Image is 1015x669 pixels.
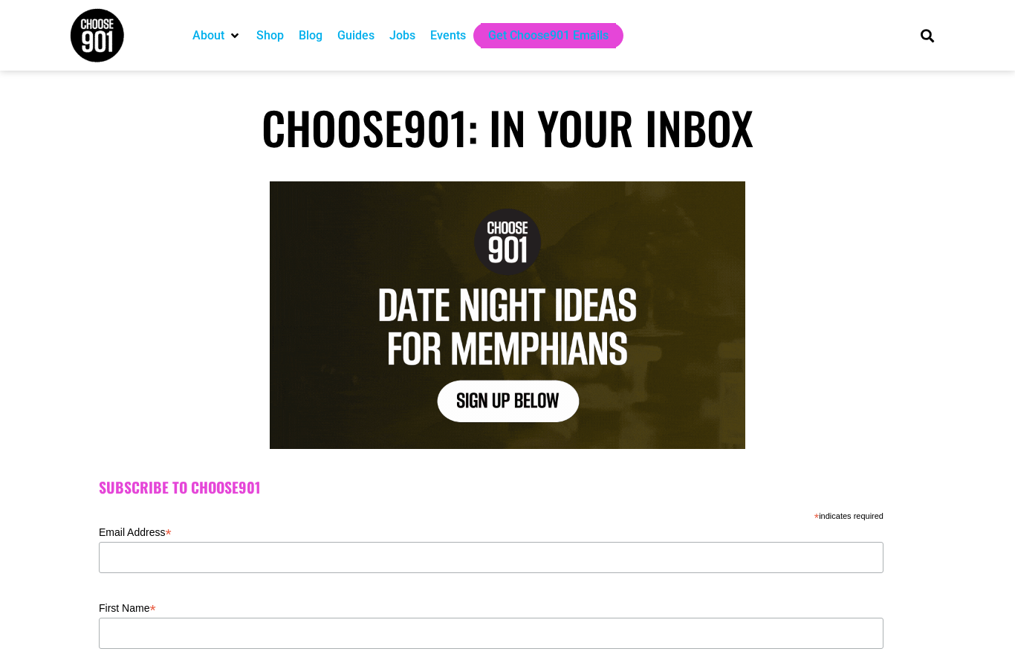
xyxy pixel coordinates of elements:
[270,181,745,449] img: Text graphic with "Choose 901" logo. Reads: "7 Things to Do in Memphis This Week. Sign Up Below."...
[99,508,883,522] div: indicates required
[337,27,374,45] a: Guides
[299,27,322,45] a: Blog
[185,23,895,48] nav: Main nav
[99,522,883,540] label: Email Address
[389,27,415,45] a: Jobs
[915,23,940,48] div: Search
[430,27,466,45] a: Events
[99,598,883,615] label: First Name
[69,100,946,154] h1: Choose901: In Your Inbox
[185,23,249,48] div: About
[256,27,284,45] a: Shop
[192,27,224,45] a: About
[488,27,609,45] a: Get Choose901 Emails
[99,479,916,497] h2: Subscribe to Choose901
